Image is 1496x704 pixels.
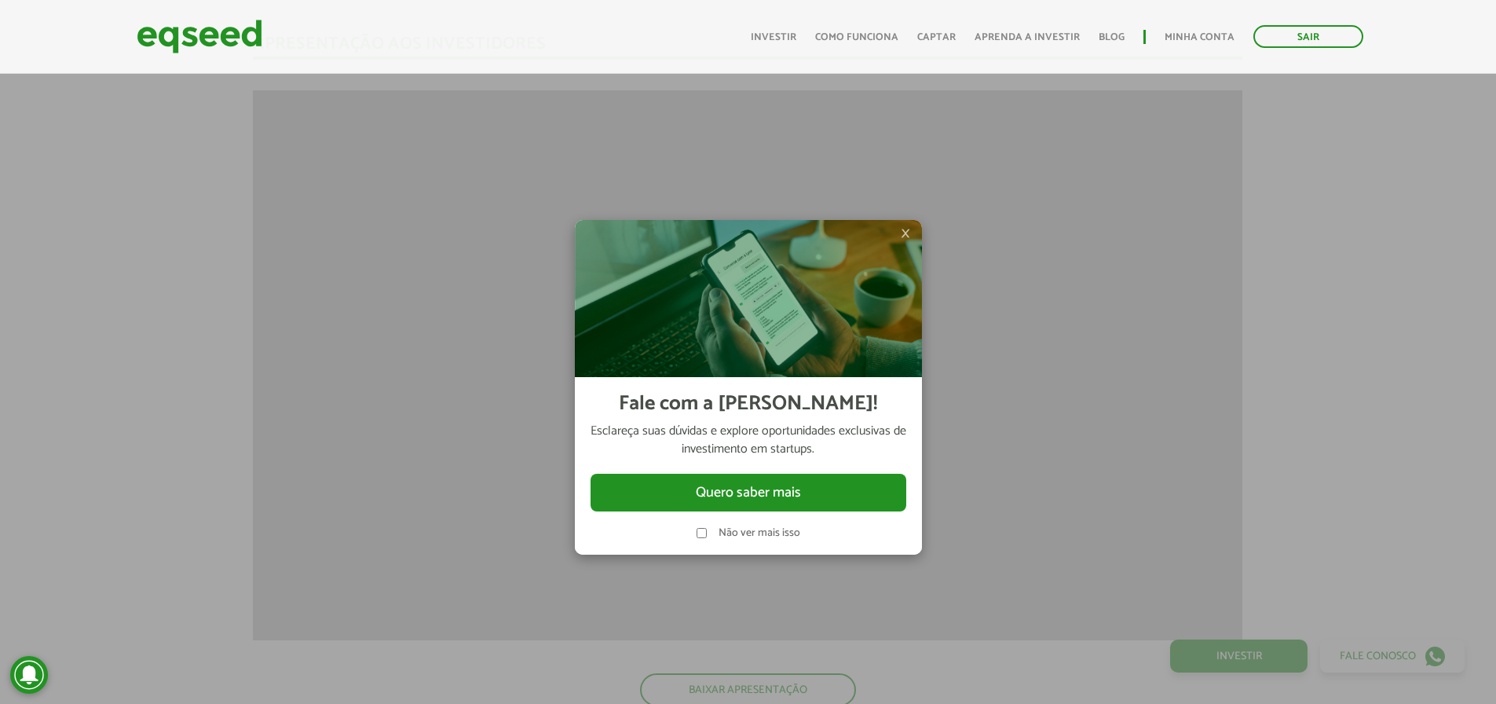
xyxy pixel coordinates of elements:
span: × [901,224,910,243]
h2: Fale com a [PERSON_NAME]! [619,393,877,416]
a: Sair [1253,25,1363,48]
a: Minha conta [1165,32,1234,42]
button: Quero saber mais [591,474,906,511]
a: Como funciona [815,32,898,42]
img: Imagem celular [575,220,922,377]
a: Investir [751,32,796,42]
img: EqSeed [137,16,262,57]
a: Blog [1099,32,1125,42]
a: Aprenda a investir [975,32,1080,42]
a: Captar [917,32,956,42]
label: Não ver mais isso [719,528,800,539]
p: Esclareça suas dúvidas e explore oportunidades exclusivas de investimento em startups. [591,423,906,458]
